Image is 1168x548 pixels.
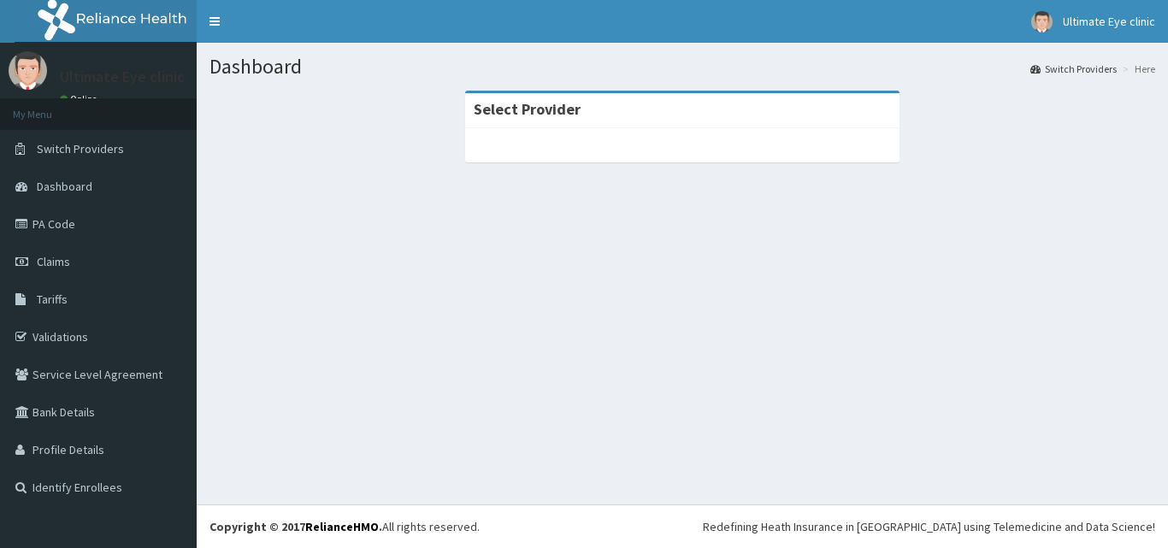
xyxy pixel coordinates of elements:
span: Switch Providers [37,141,124,156]
div: Redefining Heath Insurance in [GEOGRAPHIC_DATA] using Telemedicine and Data Science! [703,518,1155,535]
a: Online [60,93,101,105]
a: RelianceHMO [305,519,379,534]
h1: Dashboard [209,56,1155,78]
a: Switch Providers [1030,62,1117,76]
span: Tariffs [37,292,68,307]
span: Ultimate Eye clinic [1063,14,1155,29]
p: Ultimate Eye clinic [60,69,185,85]
img: User Image [9,51,47,90]
strong: Copyright © 2017 . [209,519,382,534]
footer: All rights reserved. [197,504,1168,548]
li: Here [1118,62,1155,76]
strong: Select Provider [474,99,581,119]
span: Claims [37,254,70,269]
span: Dashboard [37,179,92,194]
img: User Image [1031,11,1053,32]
